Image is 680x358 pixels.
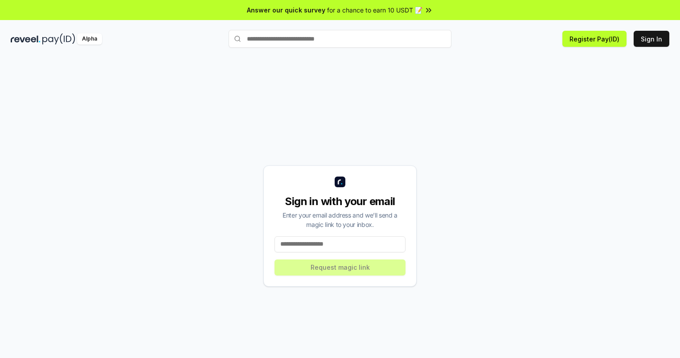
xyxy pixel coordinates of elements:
button: Sign In [634,31,669,47]
div: Enter your email address and we’ll send a magic link to your inbox. [274,210,406,229]
div: Alpha [77,33,102,45]
span: Answer our quick survey [247,5,325,15]
img: pay_id [42,33,75,45]
div: Sign in with your email [274,194,406,209]
img: logo_small [335,177,345,187]
button: Register Pay(ID) [562,31,627,47]
img: reveel_dark [11,33,41,45]
span: for a chance to earn 10 USDT 📝 [327,5,422,15]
